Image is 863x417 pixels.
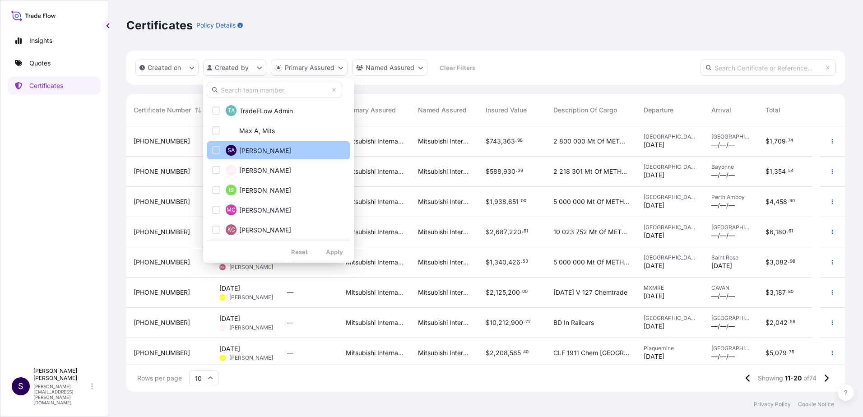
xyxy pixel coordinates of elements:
[291,247,308,256] p: Reset
[229,185,234,195] span: IB
[239,126,275,135] span: Max A, Mits
[207,201,350,219] button: MC[PERSON_NAME]
[227,146,235,155] span: SA
[207,181,350,199] button: IB[PERSON_NAME]
[239,146,291,155] span: [PERSON_NAME]
[326,247,343,256] p: Apply
[228,166,235,175] span: JB
[239,186,291,195] span: [PERSON_NAME]
[227,225,235,234] span: KC
[207,102,350,237] div: Select Option
[207,102,350,120] button: TATradeFLow Admin
[203,78,354,263] div: createdBy Filter options
[239,206,291,215] span: [PERSON_NAME]
[239,107,293,116] span: TradeFLow Admin
[239,166,291,175] span: [PERSON_NAME]
[239,226,291,235] span: [PERSON_NAME]
[319,245,350,259] button: Apply
[228,106,235,115] span: TA
[207,161,350,179] button: JB[PERSON_NAME]
[207,221,350,239] button: KC[PERSON_NAME]
[207,121,350,139] button: MAMMax A, Mits
[207,82,342,98] input: Search team member
[284,245,315,259] button: Reset
[207,141,350,159] button: SA[PERSON_NAME]
[224,126,238,135] span: MAM
[227,205,236,214] span: MC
